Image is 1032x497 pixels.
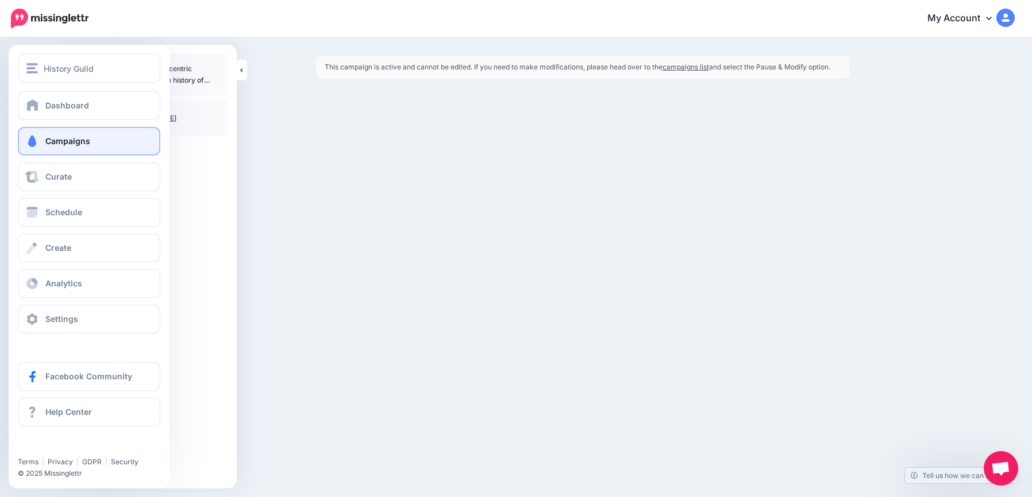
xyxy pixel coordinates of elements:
a: Privacy [48,457,73,466]
a: Help Center [18,398,160,426]
iframe: Twitter Follow Button [18,441,107,452]
span: Curate [45,172,72,181]
a: Settings [18,305,160,333]
button: History Guild [18,54,160,83]
a: Schedule [18,198,160,227]
span: Analytics [45,278,82,288]
a: Open chat [984,451,1018,486]
span: | [76,457,79,466]
a: campaigns list [663,63,709,71]
a: Tell us how we can improve [905,468,1018,483]
a: Create [18,234,160,262]
img: menu.png [26,63,38,73]
a: GDPR [82,457,102,466]
li: © 2025 Missinglettr [18,468,169,479]
span: Campaigns [45,136,90,146]
span: | [105,457,107,466]
div: This campaign is active and cannot be edited. If you need to make modifications, please head over... [316,56,849,79]
a: Curate [18,162,160,191]
a: Dashboard [18,91,160,120]
span: Help Center [45,407,92,417]
img: Missinglettr [11,9,88,28]
span: Settings [45,314,78,324]
span: Schedule [45,207,82,217]
span: Facebook Community [45,371,132,381]
a: Analytics [18,269,160,298]
span: History Guild [44,62,94,75]
a: Facebook Community [18,362,160,391]
a: My Account [916,5,1015,33]
a: Campaigns [18,127,160,156]
a: Terms [18,457,38,466]
span: Create [45,243,71,253]
span: Dashboard [45,100,89,110]
span: | [42,457,44,466]
a: Security [111,457,138,466]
